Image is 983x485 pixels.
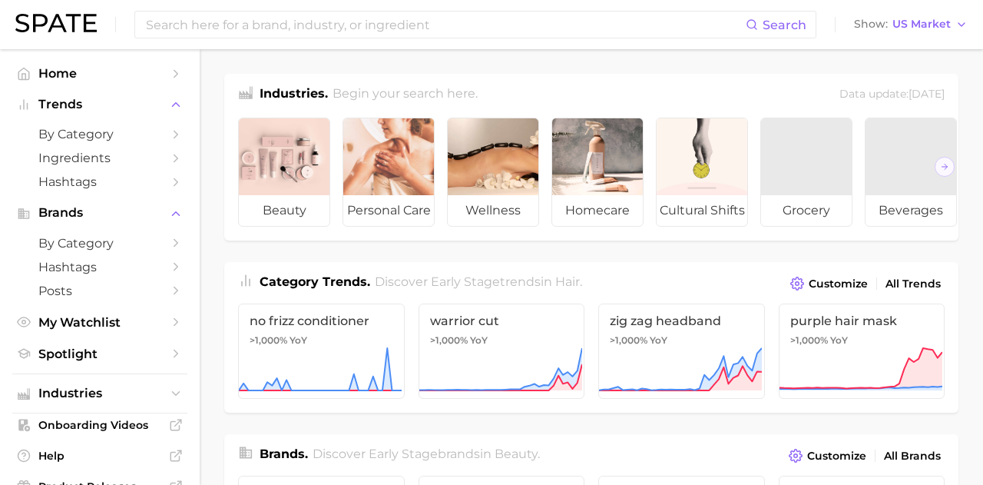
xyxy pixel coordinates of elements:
[656,118,748,227] a: cultural shifts
[763,18,806,32] span: Search
[495,447,538,461] span: beauty
[239,195,329,226] span: beauty
[935,157,955,177] button: Scroll Right
[12,279,187,303] a: Posts
[12,414,187,437] a: Onboarding Videos
[12,255,187,279] a: Hashtags
[12,201,187,224] button: Brands
[313,447,540,461] span: Discover Early Stage brands in .
[866,195,956,226] span: beverages
[12,146,187,170] a: Ingredients
[650,334,667,347] span: YoY
[854,20,888,28] span: Show
[38,236,161,251] span: by Category
[38,449,161,463] span: Help
[250,314,393,328] span: no frizz conditioner
[12,444,187,467] a: Help
[238,304,405,399] a: no frizz conditioner>1,000% YoY
[343,118,435,227] a: personal care
[865,118,957,227] a: beverages
[375,274,582,289] span: Discover Early Stage trends in .
[610,314,753,328] span: zig zag headband
[761,195,852,226] span: grocery
[12,311,187,334] a: My Watchlist
[38,347,161,361] span: Spotlight
[892,20,951,28] span: US Market
[38,260,161,274] span: Hashtags
[144,12,746,38] input: Search here for a brand, industry, or ingredient
[419,304,585,399] a: warrior cut>1,000% YoY
[430,314,574,328] span: warrior cut
[884,450,941,463] span: All Brands
[470,334,488,347] span: YoY
[343,195,434,226] span: personal care
[333,85,478,105] h2: Begin your search here.
[885,277,941,291] span: All Trends
[12,93,187,116] button: Trends
[12,382,187,405] button: Industries
[882,274,945,294] a: All Trends
[839,85,945,105] div: Data update: [DATE]
[430,334,468,346] span: >1,000%
[760,118,852,227] a: grocery
[250,334,287,346] span: >1,000%
[38,284,161,298] span: Posts
[290,334,307,347] span: YoY
[807,450,866,463] span: Customize
[552,195,643,226] span: homecare
[555,274,580,289] span: hair
[448,195,538,226] span: wellness
[12,231,187,255] a: by Category
[38,206,161,220] span: Brands
[38,315,161,330] span: My Watchlist
[38,174,161,189] span: Hashtags
[790,314,934,328] span: purple hair mask
[785,445,870,467] button: Customize
[38,151,161,165] span: Ingredients
[551,118,644,227] a: homecare
[880,446,945,467] a: All Brands
[238,118,330,227] a: beauty
[830,334,848,347] span: YoY
[809,277,868,291] span: Customize
[38,387,161,400] span: Industries
[12,170,187,194] a: Hashtags
[447,118,539,227] a: wellness
[610,334,647,346] span: >1,000%
[12,342,187,366] a: Spotlight
[260,85,328,105] h1: Industries.
[15,14,97,32] img: SPATE
[260,274,370,289] span: Category Trends .
[38,418,161,432] span: Onboarding Videos
[790,334,828,346] span: >1,000%
[38,98,161,111] span: Trends
[657,195,747,226] span: cultural shifts
[38,127,161,141] span: by Category
[12,122,187,146] a: by Category
[260,447,308,461] span: Brands .
[598,304,765,399] a: zig zag headband>1,000% YoY
[850,15,971,35] button: ShowUS Market
[38,66,161,81] span: Home
[786,273,872,294] button: Customize
[779,304,945,399] a: purple hair mask>1,000% YoY
[12,61,187,85] a: Home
